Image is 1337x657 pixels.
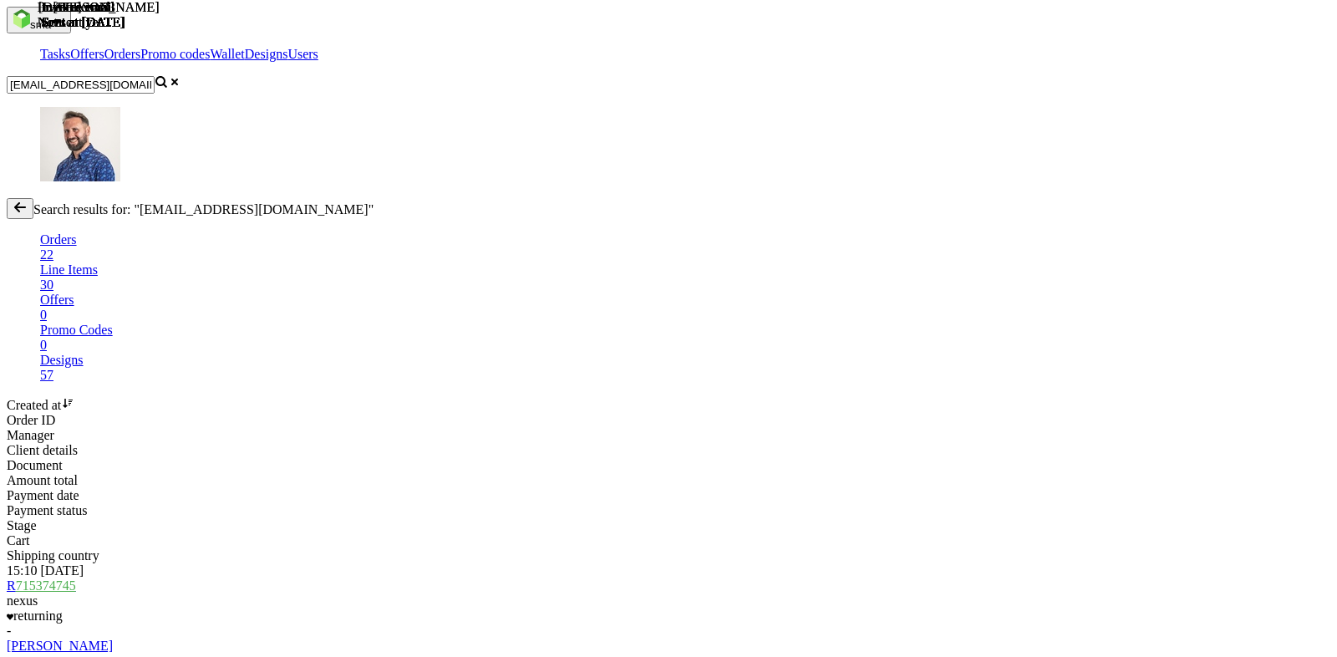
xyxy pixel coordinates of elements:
[40,232,1330,262] a: Orders22
[40,293,1330,323] a: Offers0
[40,107,120,181] img: Michał Rachański
[40,278,1330,293] div: 30
[40,338,1330,353] div: 0
[7,578,76,593] span: R
[7,488,79,502] span: Payment date
[16,578,76,593] a: 715374745
[40,368,1330,383] div: 57
[40,262,1330,293] a: Line Items30
[7,398,61,412] span: Created at
[104,47,141,61] a: Orders
[7,503,87,517] span: Payment status
[40,353,1330,383] a: Designs57
[7,533,30,547] span: Cart
[7,593,38,608] span: nexus
[7,428,54,442] span: Manager
[7,443,78,457] span: Client details
[7,609,63,623] span: returning
[7,578,76,593] a: R715374745
[40,323,1330,353] a: Promo Codes0
[210,47,244,61] a: Wallet
[70,47,104,61] a: Offers
[7,473,78,487] span: Amount total
[40,47,70,61] a: Tasks
[140,47,210,61] a: Promo codes
[40,247,1330,262] div: 22
[287,47,318,61] a: Users
[7,624,1330,639] div: -
[7,548,99,563] span: Shipping country
[7,639,113,653] a: [PERSON_NAME]
[7,413,55,427] span: Order ID
[40,308,1330,323] div: 0
[33,202,374,216] span: Search results for: "[EMAIL_ADDRESS][DOMAIN_NAME]"
[7,563,84,578] span: 15:10 [DATE]
[7,458,63,472] span: Document
[7,518,37,532] span: Stage
[245,47,288,61] a: Designs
